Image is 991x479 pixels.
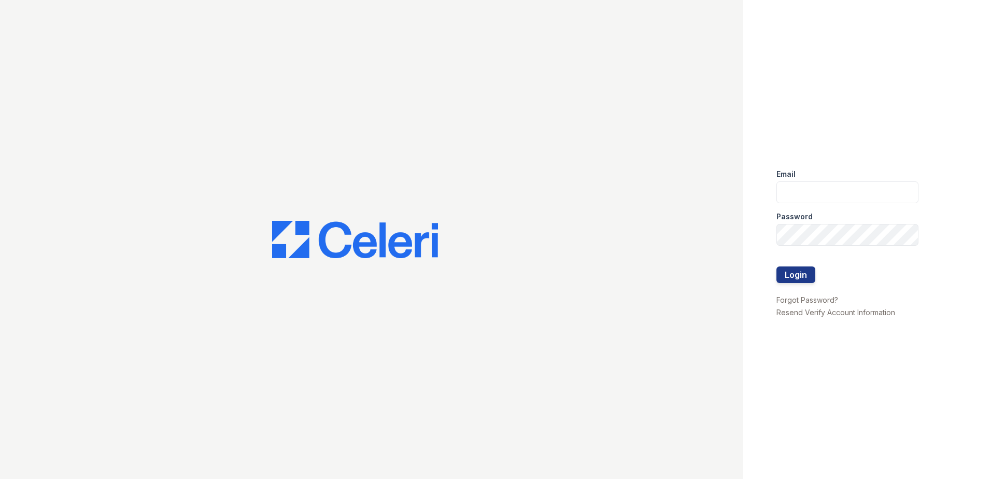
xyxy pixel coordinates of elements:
[776,308,895,317] a: Resend Verify Account Information
[776,169,796,179] label: Email
[272,221,438,258] img: CE_Logo_Blue-a8612792a0a2168367f1c8372b55b34899dd931a85d93a1a3d3e32e68fde9ad4.png
[776,266,815,283] button: Login
[776,295,838,304] a: Forgot Password?
[776,212,813,222] label: Password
